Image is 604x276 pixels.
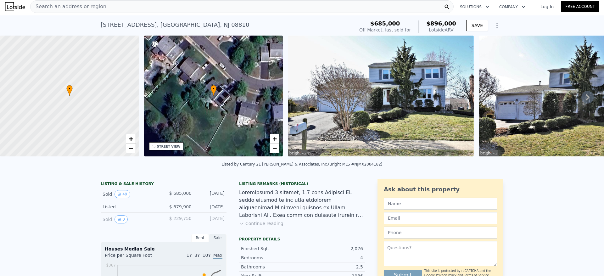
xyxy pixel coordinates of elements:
[455,1,494,13] button: Solutions
[426,20,456,27] span: $896,000
[209,234,226,242] div: Sale
[210,86,217,92] span: •
[115,190,130,198] button: View historical data
[221,162,382,166] div: Listed by Century 21 [PERSON_NAME] & Associates, Inc. (Bright MLS #NJMX2004182)
[103,204,159,210] div: Listed
[129,144,133,152] span: −
[273,144,277,152] span: −
[5,2,25,11] img: Lotside
[126,144,136,153] a: Zoom out
[157,144,181,149] div: STREET VIEW
[302,264,363,270] div: 2.5
[270,144,279,153] a: Zoom out
[103,190,159,198] div: Sold
[239,189,365,219] div: Loremipsumd 3 sitamet, 1.7 cons Adipisci EL seddo eiusmod te inc utla etdolorem aliquaenimad Mini...
[239,181,365,186] div: Listing Remarks (Historical)
[66,85,73,96] div: •
[466,20,488,31] button: SAVE
[169,216,192,221] span: $ 229,750
[213,253,222,259] span: Max
[270,134,279,144] a: Zoom in
[101,20,249,29] div: [STREET_ADDRESS] , [GEOGRAPHIC_DATA] , NJ 08810
[288,36,473,156] img: Sale: 78911478 Parcel: 68512375
[115,215,128,223] button: View historical data
[197,215,225,223] div: [DATE]
[384,227,497,239] input: Phone
[210,85,217,96] div: •
[241,255,302,261] div: Bedrooms
[105,246,222,252] div: Houses Median Sale
[241,245,302,252] div: Finished Sqft
[302,245,363,252] div: 2,076
[370,20,400,27] span: $685,000
[239,237,365,242] div: Property details
[273,135,277,143] span: +
[239,220,283,227] button: Continue reading
[106,263,116,268] tspan: $367
[169,204,192,209] span: $ 679,900
[494,1,530,13] button: Company
[197,204,225,210] div: [DATE]
[103,215,159,223] div: Sold
[561,1,599,12] a: Free Account
[129,135,133,143] span: +
[105,252,164,262] div: Price per Square Foot
[197,190,225,198] div: [DATE]
[187,253,192,258] span: 1Y
[384,198,497,210] input: Name
[426,27,456,33] div: Lotside ARV
[101,181,226,188] div: LISTING & SALE HISTORY
[126,134,136,144] a: Zoom in
[31,3,106,10] span: Search an address or region
[241,264,302,270] div: Bathrooms
[203,253,211,258] span: 10Y
[491,19,503,32] button: Show Options
[359,27,411,33] div: Off Market, last sold for
[533,3,561,10] a: Log In
[384,212,497,224] input: Email
[191,234,209,242] div: Rent
[302,255,363,261] div: 4
[194,253,200,258] span: 3Y
[384,185,497,194] div: Ask about this property
[169,191,192,196] span: $ 685,000
[66,86,73,92] span: •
